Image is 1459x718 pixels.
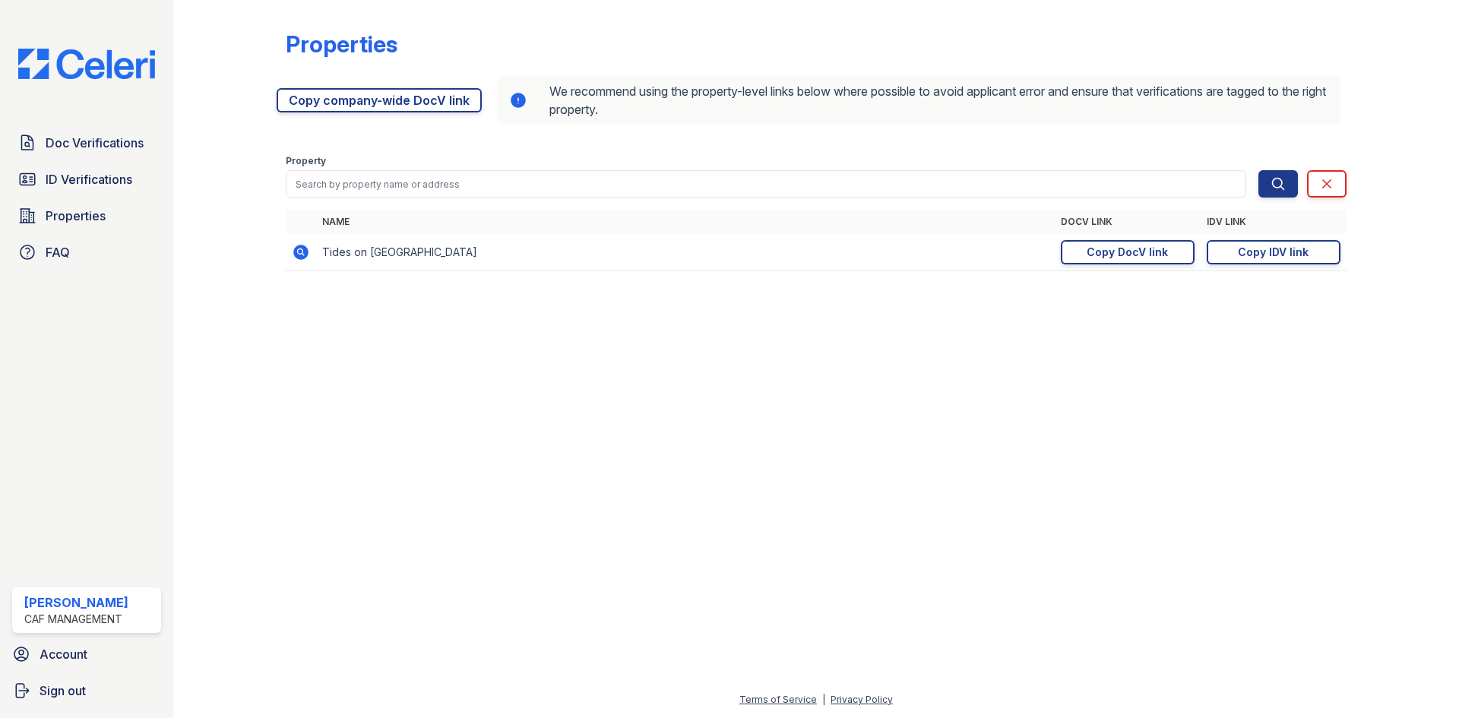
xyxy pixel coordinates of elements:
span: FAQ [46,243,70,261]
span: ID Verifications [46,170,132,188]
a: Copy IDV link [1207,240,1340,264]
a: Copy DocV link [1061,240,1195,264]
th: IDV Link [1201,210,1347,234]
a: Copy company-wide DocV link [277,88,482,112]
a: Doc Verifications [12,128,161,158]
a: Properties [12,201,161,231]
a: Sign out [6,675,167,706]
th: Name [316,210,1055,234]
input: Search by property name or address [286,170,1246,198]
div: We recommend using the property-level links below where possible to avoid applicant error and ens... [497,76,1340,125]
div: [PERSON_NAME] [24,593,128,612]
a: Privacy Policy [831,694,893,705]
a: Account [6,639,167,669]
a: ID Verifications [12,164,161,195]
a: Terms of Service [739,694,817,705]
div: Copy DocV link [1087,245,1168,260]
th: DocV Link [1055,210,1201,234]
div: | [822,694,825,705]
img: CE_Logo_Blue-a8612792a0a2168367f1c8372b55b34899dd931a85d93a1a3d3e32e68fde9ad4.png [6,49,167,79]
div: CAF Management [24,612,128,627]
label: Property [286,155,326,167]
a: FAQ [12,237,161,267]
div: Copy IDV link [1238,245,1309,260]
span: Account [40,645,87,663]
span: Properties [46,207,106,225]
span: Sign out [40,682,86,700]
td: Tides on [GEOGRAPHIC_DATA] [316,234,1055,271]
span: Doc Verifications [46,134,144,152]
div: Properties [286,30,397,58]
